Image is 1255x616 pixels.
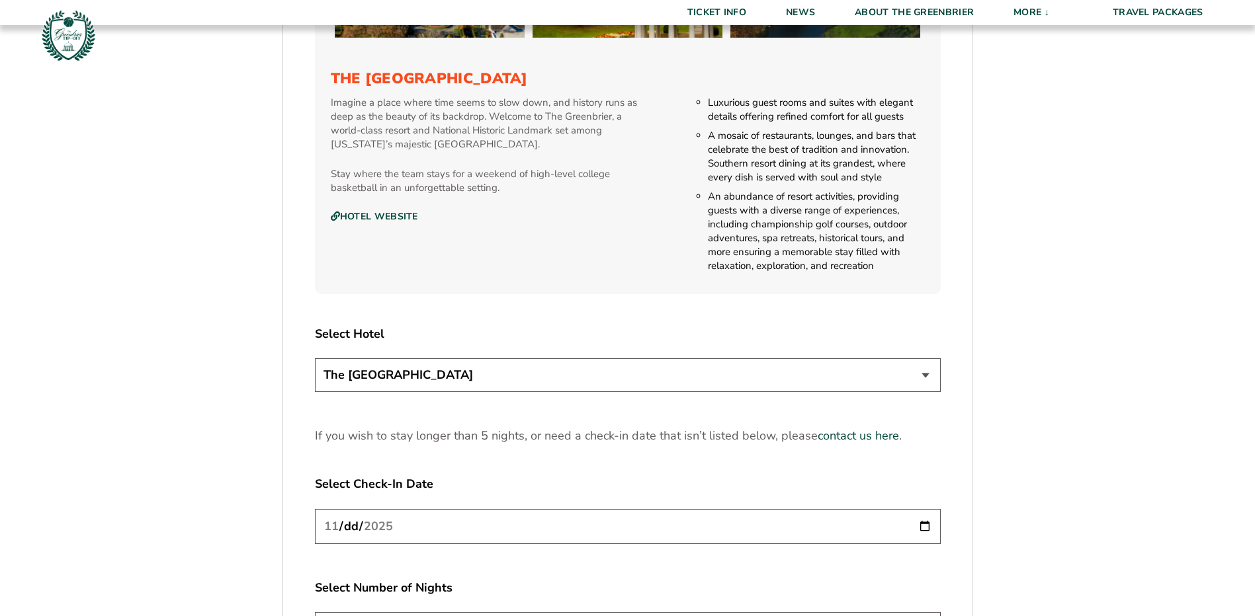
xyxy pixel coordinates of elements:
p: Stay where the team stays for a weekend of high-level college basketball in an unforgettable sett... [331,167,648,195]
img: Greenbrier Tip-Off [40,7,97,64]
li: An abundance of resort activities, providing guests with a diverse range of experiences, includin... [708,190,924,273]
label: Select Number of Nights [315,580,941,596]
p: Imagine a place where time seems to slow down, and history runs as deep as the beauty of its back... [331,96,648,151]
li: Luxurious guest rooms and suites with elegant details offering refined comfort for all guests [708,96,924,124]
label: Select Hotel [315,326,941,342]
a: contact us here [818,428,899,444]
label: Select Check-In Date [315,476,941,492]
h3: The [GEOGRAPHIC_DATA] [331,70,925,87]
a: Hotel Website [331,211,418,223]
li: A mosaic of restaurants, lounges, and bars that celebrate the best of tradition and innovation. S... [708,129,924,184]
p: If you wish to stay longer than 5 nights, or need a check-in date that isn’t listed below, please . [315,428,941,444]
